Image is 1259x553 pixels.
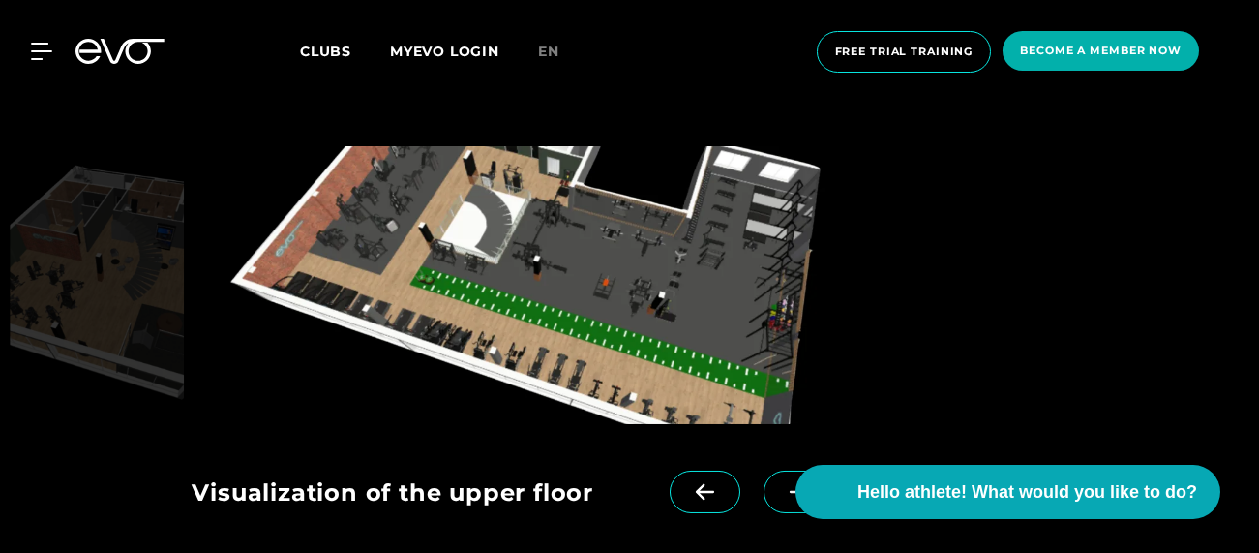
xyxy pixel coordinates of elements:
[795,465,1220,519] button: Hello athlete! What would you like to do?
[300,42,390,60] a: Clubs
[857,482,1197,502] font: Hello athlete! What would you like to do?
[997,31,1205,73] a: Become a member now
[390,43,499,60] a: MYEVO LOGIN
[193,478,594,507] font: Visualization of the upper floor
[835,45,974,58] font: Free trial training
[300,43,351,60] font: Clubs
[538,41,583,63] a: en
[192,146,891,424] img: evofitness
[10,146,185,424] img: evofitness
[811,31,998,73] a: Free trial training
[1020,44,1182,57] font: Become a member now
[538,43,559,60] font: en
